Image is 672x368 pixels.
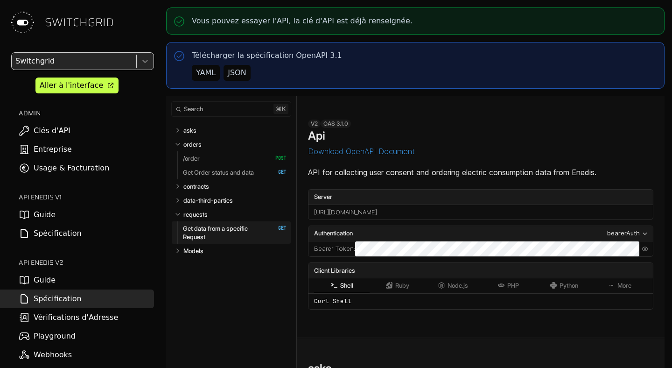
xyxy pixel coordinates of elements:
p: API for collecting user consent and ordering electric consumption data from Enedis. [308,167,653,178]
p: /order [183,154,200,163]
p: Télécharger la spécification OpenAPI 3.1 [192,50,342,61]
button: YAML [192,65,220,81]
p: asks [183,126,196,134]
div: OAS 3.1.0 [321,120,351,128]
p: Get Order status and data [183,168,254,177]
span: GET [268,169,287,176]
div: [URL][DOMAIN_NAME] [308,205,653,220]
p: data-third-parties [183,196,233,205]
button: bearerAuth [604,228,651,239]
label: Server [308,190,653,205]
span: Ruby [395,282,409,289]
h2: API ENEDIS v2 [19,258,154,267]
a: asks [183,123,287,137]
a: /order POST [183,151,287,165]
h1: Api [308,129,325,142]
h2: ADMIN [19,108,154,118]
p: orders [183,140,202,149]
p: Get data from a specific Request [183,224,266,241]
button: Download OpenAPI Document [308,147,415,156]
span: Shell [340,282,353,289]
a: Models [183,244,287,258]
label: Bearer Token [314,244,354,254]
a: orders [183,137,287,151]
span: Search [184,106,203,113]
a: requests [183,207,287,221]
button: JSON [224,65,250,81]
div: Aller à l'interface [40,80,103,91]
h2: API ENEDIS v1 [19,192,154,202]
a: data-third-parties [183,193,287,207]
p: contracts [183,182,209,191]
p: Models [183,247,203,255]
p: Vous pouvez essayer l'API, la clé d'API est déjà renseignée. [192,15,413,27]
div: YAML [196,67,216,78]
div: : [308,241,355,256]
span: Node.js [448,282,468,289]
div: v2 [308,120,321,128]
div: bearerAuth [607,229,640,238]
span: SWITCHGRID [45,15,114,30]
span: PHP [507,282,519,289]
a: Get Order status and data GET [183,165,287,179]
span: GET [268,225,287,232]
a: Get data from a specific Request GET [183,221,287,244]
img: Switchgrid Logo [7,7,37,37]
a: Aller à l'interface [35,78,119,93]
a: contracts [183,179,287,193]
span: POST [268,155,287,162]
p: requests [183,210,208,219]
span: Python [560,282,578,289]
kbd: ⌘ k [273,104,288,114]
div: Curl Shell [308,293,653,309]
span: Authentication [314,229,353,238]
div: JSON [228,67,246,78]
div: Client Libraries [308,263,653,278]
